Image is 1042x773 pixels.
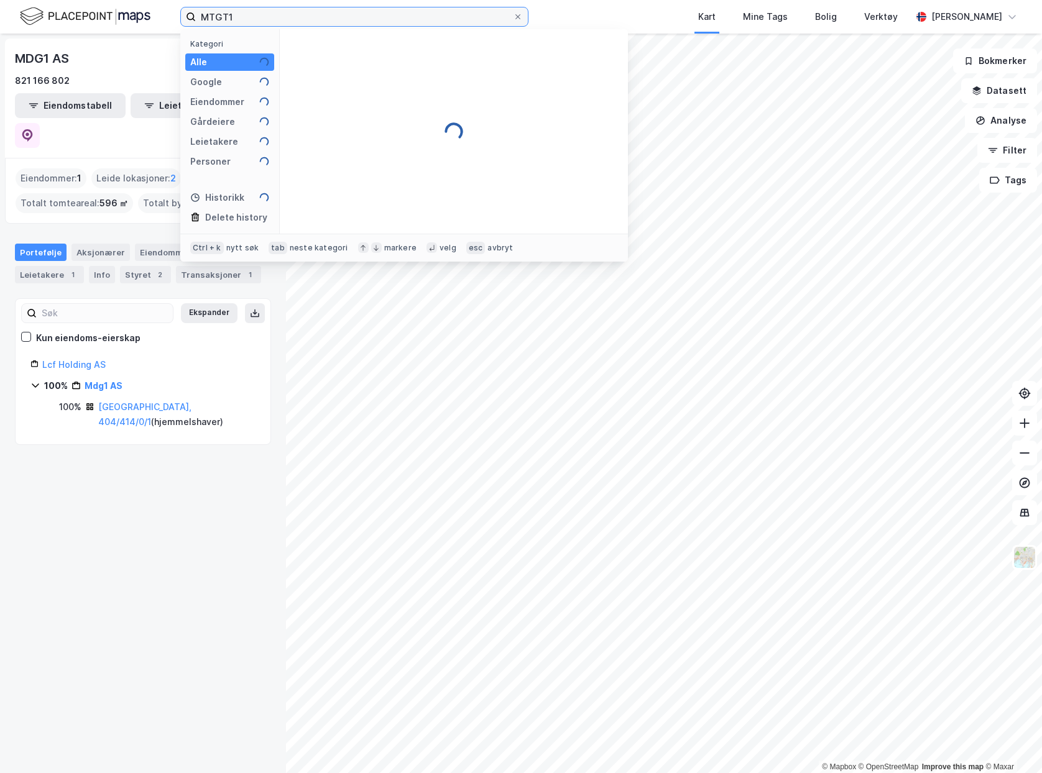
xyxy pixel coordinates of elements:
span: 2 [170,171,176,186]
div: Eiendommer [135,244,211,261]
button: Leietakertabell [131,93,241,118]
div: nytt søk [226,243,259,253]
div: Alle [190,55,207,70]
button: Ekspander [181,303,237,323]
img: spinner.a6d8c91a73a9ac5275cf975e30b51cfb.svg [259,117,269,127]
div: Info [89,266,115,283]
button: Bokmerker [953,48,1037,73]
a: Lcf Holding AS [42,359,106,370]
a: OpenStreetMap [859,762,919,771]
div: Kontrollprogram for chat [980,713,1042,773]
img: spinner.a6d8c91a73a9ac5275cf975e30b51cfb.svg [444,122,464,142]
div: Portefølje [15,244,67,261]
div: Eiendommer : [16,168,86,188]
span: 1 [77,171,81,186]
div: Bolig [815,9,837,24]
div: 1 [244,268,256,281]
div: 100% [44,378,68,393]
a: Mdg1 AS [85,380,122,391]
div: avbryt [487,243,513,253]
div: 2 [154,268,166,281]
a: [GEOGRAPHIC_DATA], 404/414/0/1 [98,401,191,427]
a: Improve this map [922,762,984,771]
div: Kart [698,9,716,24]
div: Google [190,75,222,89]
iframe: Chat Widget [980,713,1042,773]
div: Leietakere [15,266,84,283]
div: 100% [59,400,81,414]
button: Tags [979,168,1037,193]
div: markere [384,243,417,253]
div: Aksjonærer [71,244,130,261]
div: Delete history [205,210,267,225]
div: Transaksjoner [176,266,261,283]
button: Analyse [965,108,1037,133]
div: Leide lokasjoner : [91,168,181,188]
img: spinner.a6d8c91a73a9ac5275cf975e30b51cfb.svg [259,137,269,147]
img: Z [1013,546,1036,569]
input: Søk [37,304,173,322]
img: spinner.a6d8c91a73a9ac5275cf975e30b51cfb.svg [259,57,269,67]
div: neste kategori [290,243,348,253]
div: MDG1 AS [15,48,71,68]
div: 821 166 802 [15,73,70,88]
img: logo.f888ab2527a4732fd821a326f86c7f29.svg [20,6,150,27]
div: Totalt tomteareal : [16,193,133,213]
button: Eiendomstabell [15,93,126,118]
div: Ctrl + k [190,242,224,254]
div: 1 [67,268,79,281]
button: Datasett [961,78,1037,103]
div: Personer [190,154,231,169]
div: Styret [120,266,171,283]
div: tab [269,242,287,254]
button: Filter [977,138,1037,163]
div: Totalt byggareal : [138,193,256,213]
div: Leietakere [190,134,238,149]
div: ( hjemmelshaver ) [98,400,256,429]
div: [PERSON_NAME] [931,9,1002,24]
div: Kategori [190,39,274,48]
a: Mapbox [822,762,856,771]
div: velg [440,243,456,253]
div: Gårdeiere [190,114,235,129]
div: Eiendommer [190,94,244,109]
div: Verktøy [864,9,898,24]
div: esc [466,242,486,254]
img: spinner.a6d8c91a73a9ac5275cf975e30b51cfb.svg [259,193,269,203]
div: Historikk [190,190,244,205]
span: 596 ㎡ [99,196,128,211]
div: Mine Tags [743,9,788,24]
img: spinner.a6d8c91a73a9ac5275cf975e30b51cfb.svg [259,97,269,107]
div: Kun eiendoms-eierskap [36,331,141,345]
input: Søk på adresse, matrikkel, gårdeiere, leietakere eller personer [196,7,513,26]
img: spinner.a6d8c91a73a9ac5275cf975e30b51cfb.svg [259,157,269,167]
img: spinner.a6d8c91a73a9ac5275cf975e30b51cfb.svg [259,77,269,87]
